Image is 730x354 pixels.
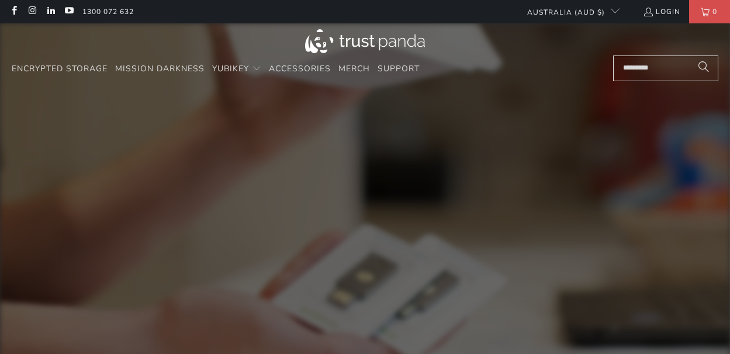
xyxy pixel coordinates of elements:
[46,7,56,16] a: Trust Panda Australia on LinkedIn
[338,55,370,83] a: Merch
[9,7,19,16] a: Trust Panda Australia on Facebook
[27,7,37,16] a: Trust Panda Australia on Instagram
[64,7,74,16] a: Trust Panda Australia on YouTube
[12,63,108,74] span: Encrypted Storage
[212,63,249,74] span: YubiKey
[212,55,261,83] summary: YubiKey
[378,55,420,83] a: Support
[269,55,331,83] a: Accessories
[12,55,108,83] a: Encrypted Storage
[643,5,680,18] a: Login
[269,63,331,74] span: Accessories
[115,55,205,83] a: Mission Darkness
[82,5,134,18] a: 1300 072 632
[689,55,718,81] button: Search
[305,29,425,53] img: Trust Panda Australia
[613,55,718,81] input: Search...
[12,55,420,83] nav: Translation missing: en.navigation.header.main_nav
[338,63,370,74] span: Merch
[115,63,205,74] span: Mission Darkness
[378,63,420,74] span: Support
